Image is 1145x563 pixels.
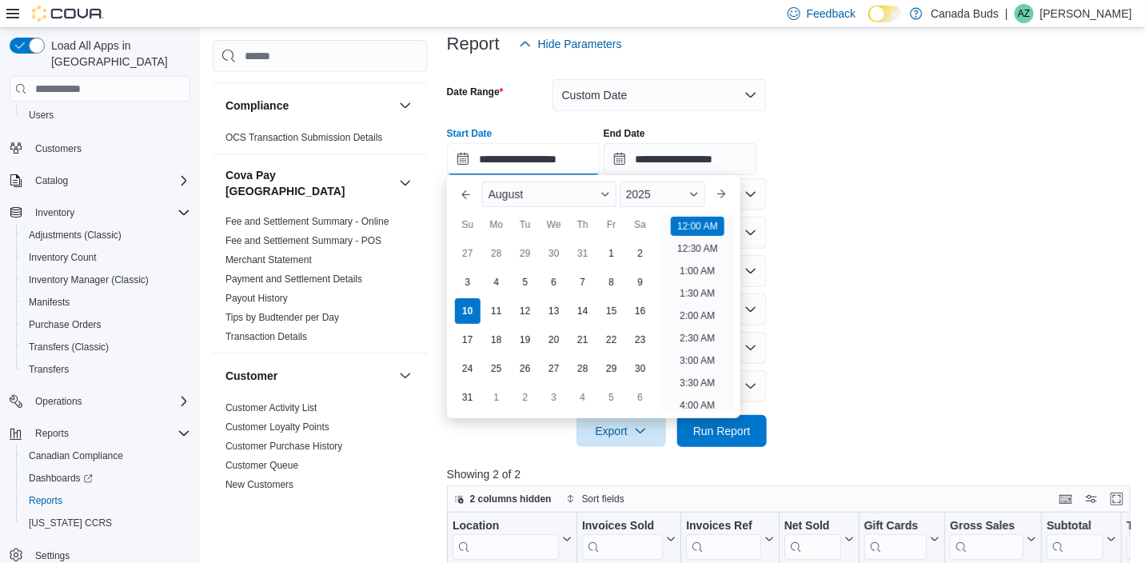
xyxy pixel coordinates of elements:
span: Transfers (Classic) [29,341,109,353]
span: Users [22,106,190,125]
div: Gift Card Sales [864,519,927,560]
button: Catalog [29,171,74,190]
div: day-7 [570,270,596,295]
div: Gift Cards [864,519,927,534]
div: day-2 [513,385,538,410]
span: Tips by Budtender per Day [225,311,339,324]
img: Cova [32,6,104,22]
p: [PERSON_NAME] [1040,4,1132,23]
div: Invoices Sold [582,519,663,534]
a: Customer Loyalty Points [225,421,329,433]
div: day-24 [455,356,481,381]
span: Manifests [29,296,70,309]
button: Reports [3,422,197,445]
button: Cova Pay [GEOGRAPHIC_DATA] [396,174,415,193]
a: Users [22,106,60,125]
div: Mo [484,212,509,238]
span: Canadian Compliance [22,446,190,465]
div: Gross Sales [950,519,1023,534]
span: [US_STATE] CCRS [29,517,112,529]
button: Gross Sales [950,519,1036,560]
a: Payout History [225,293,288,304]
span: Customer Queue [225,459,298,472]
li: 3:00 AM [673,351,721,370]
p: | [1005,4,1008,23]
span: Operations [29,392,190,411]
button: Transfers (Classic) [16,336,197,358]
div: day-12 [513,298,538,324]
span: Inventory Manager (Classic) [22,270,190,289]
span: Transfers (Classic) [22,337,190,357]
p: Showing 2 of 2 [447,466,1138,482]
h3: Customer [225,368,277,384]
div: Fr [599,212,624,238]
span: Operations [35,395,82,408]
label: Date Range [447,86,504,98]
button: Inventory Count [16,246,197,269]
div: day-29 [513,241,538,266]
input: Dark Mode [868,6,902,22]
span: Sort fields [582,493,624,505]
div: day-2 [628,241,653,266]
div: day-30 [628,356,653,381]
a: Fee and Settlement Summary - POS [225,235,381,246]
a: Transfers [22,360,75,379]
div: day-19 [513,327,538,353]
span: 2 columns hidden [470,493,552,505]
button: Enter fullscreen [1107,489,1127,509]
li: 3:30 AM [673,373,721,393]
span: Reports [35,427,69,440]
span: Canadian Compliance [29,449,123,462]
span: August [489,188,524,201]
span: Load All Apps in [GEOGRAPHIC_DATA] [45,38,190,70]
span: Adjustments (Classic) [22,226,190,245]
h3: Cova Pay [GEOGRAPHIC_DATA] [225,167,393,199]
button: Inventory [3,202,197,224]
div: Sa [628,212,653,238]
button: Hide Parameters [513,28,628,60]
a: Inventory Count [22,248,103,267]
button: Operations [29,392,89,411]
span: Inventory [35,206,74,219]
button: Customer [396,366,415,385]
div: day-5 [599,385,624,410]
button: Keyboard shortcuts [1056,489,1075,509]
div: day-23 [628,327,653,353]
a: Transfers (Classic) [22,337,115,357]
a: Transaction Details [225,331,307,342]
a: Fee and Settlement Summary - Online [225,216,389,227]
span: Dashboards [22,469,190,488]
span: Run Report [693,423,751,439]
span: Dark Mode [868,22,869,23]
li: 1:30 AM [673,284,721,303]
a: Dashboards [22,469,99,488]
button: Sort fields [560,489,631,509]
span: Payout History [225,292,288,305]
span: OCS Transaction Submission Details [225,131,383,144]
div: Su [455,212,481,238]
div: day-6 [541,270,567,295]
div: day-4 [570,385,596,410]
a: New Customers [225,479,293,490]
span: Dashboards [29,472,93,485]
button: Catalog [3,170,197,192]
a: Adjustments (Classic) [22,226,128,245]
span: Inventory [29,203,190,222]
div: day-15 [599,298,624,324]
span: Reports [29,494,62,507]
div: Gross Sales [950,519,1023,560]
button: Compliance [225,98,393,114]
li: 4:00 AM [673,396,721,415]
div: Th [570,212,596,238]
div: day-16 [628,298,653,324]
span: Transfers [29,363,69,376]
span: Hide Parameters [538,36,622,52]
button: Reports [16,489,197,512]
div: Button. Open the year selector. 2025 is currently selected. [620,182,705,207]
span: Catalog [29,171,190,190]
div: day-30 [541,241,567,266]
span: Transaction Details [225,330,307,343]
div: day-21 [570,327,596,353]
button: Adjustments (Classic) [16,224,197,246]
div: day-27 [455,241,481,266]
